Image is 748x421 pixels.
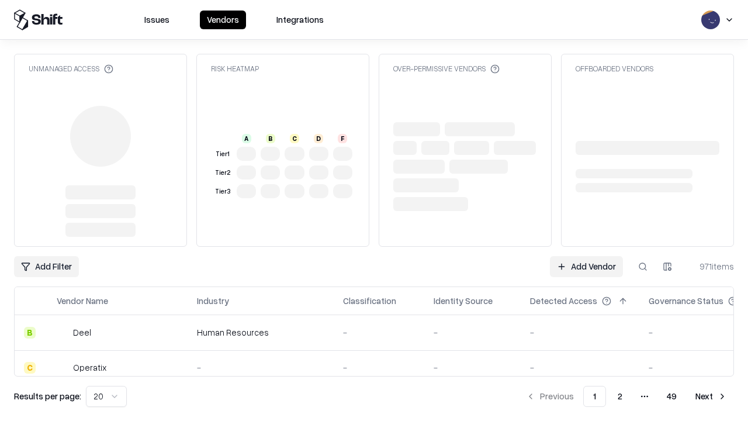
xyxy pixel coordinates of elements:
div: 971 items [687,260,734,272]
div: F [338,134,347,143]
div: C [24,362,36,374]
div: - [343,361,415,374]
button: Next [688,386,734,407]
div: Offboarded Vendors [576,64,653,74]
div: - [530,361,630,374]
div: - [343,326,415,339]
img: Operatix [57,362,68,374]
div: Vendor Name [57,295,108,307]
div: A [242,134,251,143]
div: Risk Heatmap [211,64,259,74]
a: Add Vendor [550,256,623,277]
div: - [530,326,630,339]
div: Unmanaged Access [29,64,113,74]
button: Issues [137,11,176,29]
div: Governance Status [649,295,723,307]
button: 1 [583,386,606,407]
button: Add Filter [14,256,79,277]
div: Tier 1 [213,149,232,159]
div: Tier 2 [213,168,232,178]
div: Industry [197,295,229,307]
div: B [266,134,275,143]
div: Deel [73,326,91,339]
div: Human Resources [197,326,324,339]
button: Vendors [200,11,246,29]
div: D [314,134,323,143]
nav: pagination [519,386,734,407]
div: Operatix [73,361,106,374]
div: - [197,361,324,374]
div: Classification [343,295,396,307]
img: Deel [57,327,68,339]
p: Results per page: [14,390,81,402]
div: Over-Permissive Vendors [393,64,500,74]
button: 49 [657,386,686,407]
div: - [434,326,511,339]
div: Tier 3 [213,187,232,196]
div: - [434,361,511,374]
div: C [290,134,299,143]
div: B [24,327,36,339]
div: Identity Source [434,295,493,307]
div: Detected Access [530,295,597,307]
button: 2 [608,386,632,407]
button: Integrations [269,11,331,29]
